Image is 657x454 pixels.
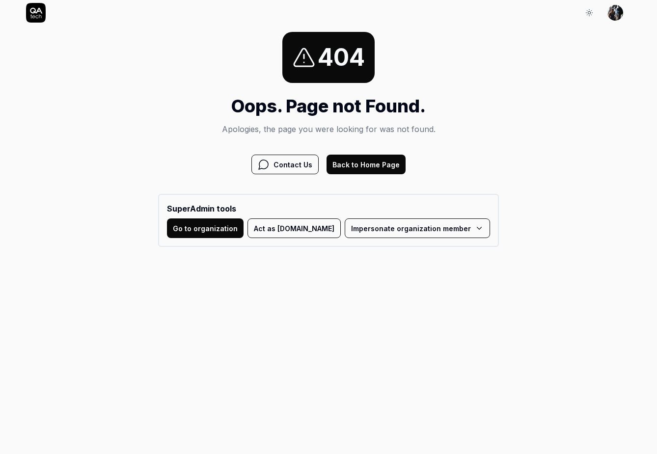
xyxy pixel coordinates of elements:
[318,40,365,75] span: 404
[158,93,499,119] h1: Oops. Page not Found.
[327,155,406,174] button: Back to Home Page
[167,218,244,238] button: Go to organization
[251,155,319,174] button: Contact Us
[158,123,499,135] p: Apologies, the page you were looking for was not found.
[607,5,623,21] img: 05712e90-f4ae-4f2d-bd35-432edce69fe3.jpeg
[167,203,490,214] b: SuperAdmin tools
[345,218,490,238] button: Impersonate organization member
[247,218,341,238] button: Act as [DOMAIN_NAME]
